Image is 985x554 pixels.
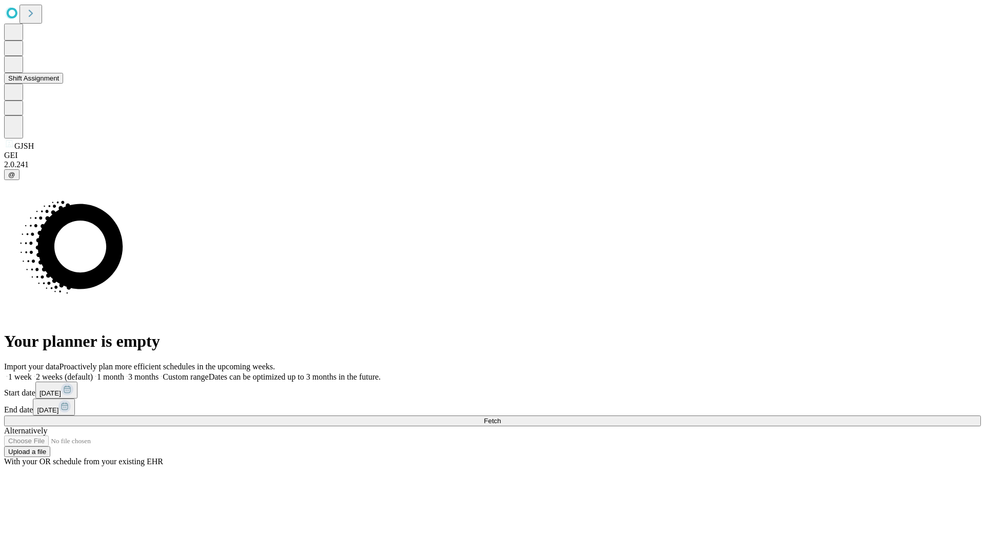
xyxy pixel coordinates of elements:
[4,160,981,169] div: 2.0.241
[4,73,63,84] button: Shift Assignment
[4,426,47,435] span: Alternatively
[4,151,981,160] div: GEI
[163,372,208,381] span: Custom range
[4,362,60,371] span: Import your data
[484,417,501,425] span: Fetch
[8,372,32,381] span: 1 week
[4,382,981,399] div: Start date
[60,362,275,371] span: Proactively plan more efficient schedules in the upcoming weeks.
[4,399,981,415] div: End date
[36,372,93,381] span: 2 weeks (default)
[35,382,77,399] button: [DATE]
[33,399,75,415] button: [DATE]
[209,372,381,381] span: Dates can be optimized up to 3 months in the future.
[4,169,19,180] button: @
[40,389,61,397] span: [DATE]
[97,372,124,381] span: 1 month
[4,415,981,426] button: Fetch
[14,142,34,150] span: GJSH
[128,372,159,381] span: 3 months
[4,446,50,457] button: Upload a file
[4,457,163,466] span: With your OR schedule from your existing EHR
[4,332,981,351] h1: Your planner is empty
[37,406,58,414] span: [DATE]
[8,171,15,179] span: @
